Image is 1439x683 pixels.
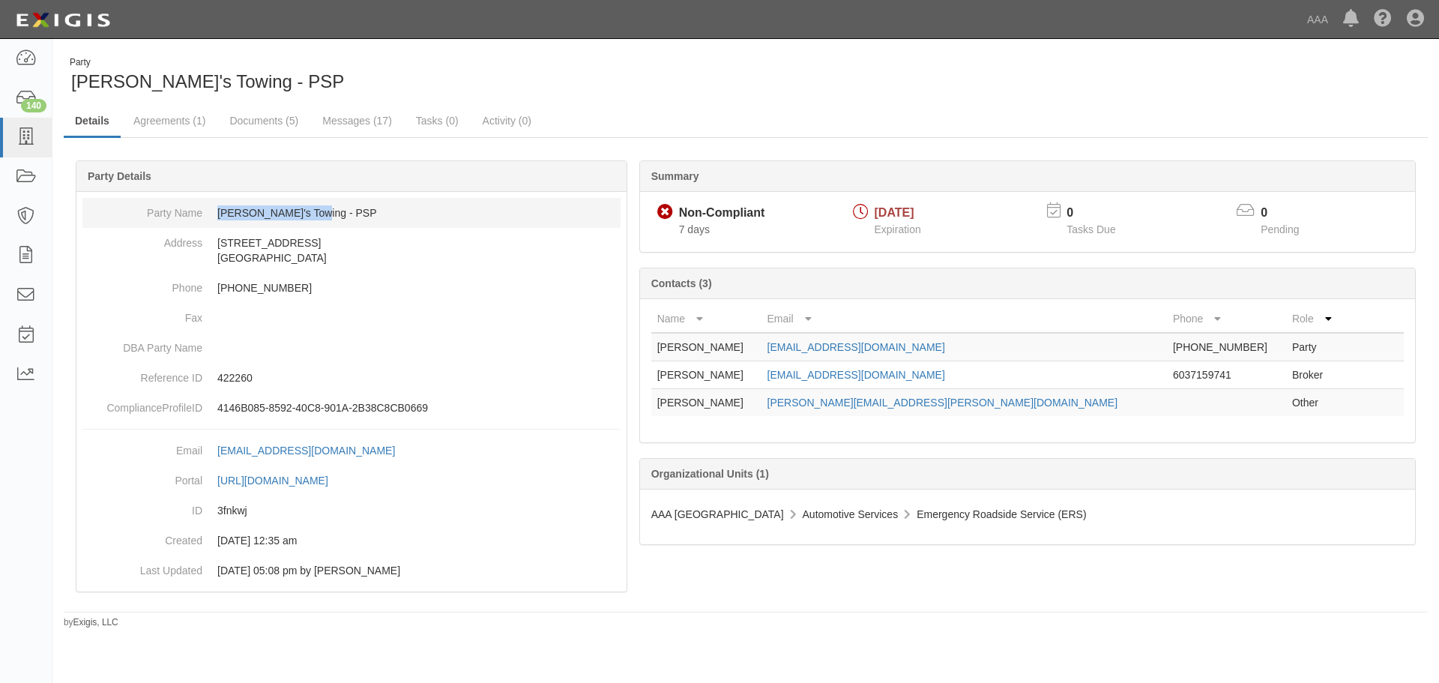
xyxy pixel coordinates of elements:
[1167,305,1286,333] th: Phone
[767,369,945,381] a: [EMAIL_ADDRESS][DOMAIN_NAME]
[82,198,621,228] dd: [PERSON_NAME]'s Towing - PSP
[88,170,151,182] b: Party Details
[917,508,1086,520] span: Emergency Roadside Service (ERS)
[82,526,202,548] dt: Created
[1286,389,1344,417] td: Other
[1374,10,1392,28] i: Help Center - Complianz
[679,205,765,222] div: Non-Compliant
[82,393,202,415] dt: ComplianceProfileID
[875,206,914,219] span: [DATE]
[1167,361,1286,389] td: 6037159741
[767,341,945,353] a: [EMAIL_ADDRESS][DOMAIN_NAME]
[803,508,899,520] span: Automotive Services
[651,508,784,520] span: AAA [GEOGRAPHIC_DATA]
[71,71,344,91] span: [PERSON_NAME]'s Towing - PSP
[1286,305,1344,333] th: Role
[82,436,202,458] dt: Email
[64,56,734,94] div: Doug's Towing - PSP
[1261,223,1299,235] span: Pending
[82,303,202,325] dt: Fax
[657,205,673,220] i: Non-Compliant
[11,7,115,34] img: logo-5460c22ac91f19d4615b14bd174203de0afe785f0fc80cf4dbbc73dc1793850b.png
[679,223,710,235] span: Since 09/01/2025
[651,361,761,389] td: [PERSON_NAME]
[82,556,202,578] dt: Last Updated
[82,363,202,385] dt: Reference ID
[21,99,46,112] div: 140
[82,496,202,518] dt: ID
[217,370,621,385] p: 422260
[767,397,1118,409] a: [PERSON_NAME][EMAIL_ADDRESS][PERSON_NAME][DOMAIN_NAME]
[122,106,217,136] a: Agreements (1)
[875,223,921,235] span: Expiration
[82,228,202,250] dt: Address
[82,198,202,220] dt: Party Name
[1286,333,1344,361] td: Party
[82,273,621,303] dd: [PHONE_NUMBER]
[82,273,202,295] dt: Phone
[1261,205,1318,222] p: 0
[82,526,621,556] dd: 03/10/2023 12:35 am
[405,106,470,136] a: Tasks (0)
[1286,361,1344,389] td: Broker
[1067,205,1134,222] p: 0
[64,106,121,138] a: Details
[70,56,344,69] div: Party
[651,305,761,333] th: Name
[651,333,761,361] td: [PERSON_NAME]
[651,468,769,480] b: Organizational Units (1)
[218,106,310,136] a: Documents (5)
[471,106,543,136] a: Activity (0)
[82,496,621,526] dd: 3fnkwj
[64,616,118,629] small: by
[311,106,403,136] a: Messages (17)
[217,443,395,458] div: [EMAIL_ADDRESS][DOMAIN_NAME]
[1167,333,1286,361] td: [PHONE_NUMBER]
[82,466,202,488] dt: Portal
[651,170,699,182] b: Summary
[651,277,712,289] b: Contacts (3)
[82,333,202,355] dt: DBA Party Name
[1300,4,1336,34] a: AAA
[73,617,118,628] a: Exigis, LLC
[82,228,621,273] dd: [STREET_ADDRESS] [GEOGRAPHIC_DATA]
[217,475,345,487] a: [URL][DOMAIN_NAME]
[217,400,621,415] p: 4146B085-8592-40C8-901A-2B38C8CB0669
[651,389,761,417] td: [PERSON_NAME]
[82,556,621,586] dd: 04/16/2024 05:08 pm by Benjamin Tully
[761,305,1167,333] th: Email
[1067,223,1115,235] span: Tasks Due
[217,445,411,457] a: [EMAIL_ADDRESS][DOMAIN_NAME]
